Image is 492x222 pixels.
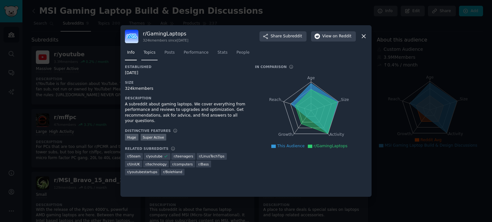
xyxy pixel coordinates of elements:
[215,48,230,61] a: Stats
[181,48,211,61] a: Performance
[217,50,227,56] span: Stats
[199,154,225,158] span: r/ LinusTechTips
[141,134,167,141] div: Super Active
[125,86,246,92] div: 324k members
[145,162,167,166] span: r/ technology
[125,146,168,151] h3: Related Subreddits
[314,144,348,148] span: r/GamingLaptops
[143,30,188,37] h3: r/ GamingLaptops
[125,48,137,61] a: Info
[125,30,138,43] img: GamingLaptops
[341,97,349,102] tspan: Size
[146,154,162,158] span: r/ youtube
[143,50,155,56] span: Topics
[311,31,356,42] button: Viewon Reddit
[127,162,140,166] span: r/ UniUK
[163,170,182,174] span: r/ Bolehland
[125,128,171,133] h3: Distinctive Features
[322,34,351,39] span: View
[141,48,158,61] a: Topics
[259,31,307,42] button: ShareSubreddit
[278,132,292,137] tspan: Growth
[184,50,209,56] span: Performance
[330,132,344,137] tspan: Activity
[283,34,302,39] span: Subreddit
[269,97,281,102] tspan: Reach
[172,162,193,166] span: r/ computers
[174,154,193,158] span: r/ teenagers
[125,70,246,76] div: [DATE]
[125,134,138,141] div: Huge
[127,50,135,56] span: Info
[125,96,246,100] h3: Description
[234,48,252,61] a: People
[125,102,246,124] div: A subreddit about gaming laptops. We cover everything from performance and reviews to upgrades an...
[127,170,157,174] span: r/ youtubestartups
[125,65,246,69] h3: Established
[271,34,302,39] span: Share
[333,34,351,39] span: on Reddit
[236,50,250,56] span: People
[307,76,315,80] tspan: Age
[255,65,287,69] h3: In Comparison
[127,154,141,158] span: r/ Steam
[125,80,246,85] h3: Size
[162,48,177,61] a: Posts
[198,162,209,166] span: r/ Bass
[164,50,175,56] span: Posts
[143,38,188,42] div: 324k members since [DATE]
[277,144,305,148] span: This Audience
